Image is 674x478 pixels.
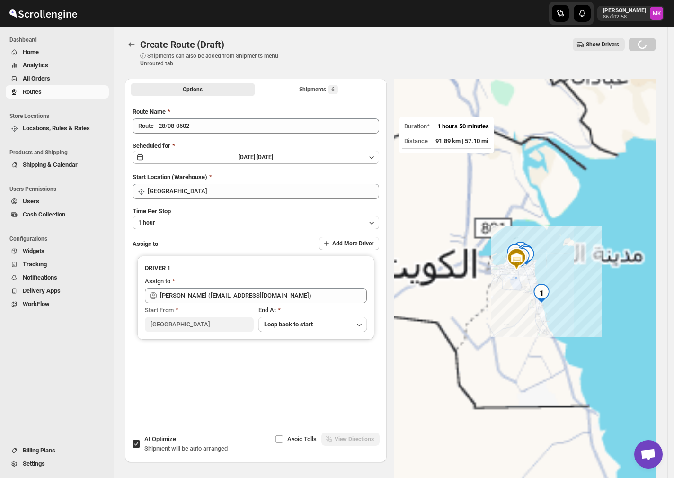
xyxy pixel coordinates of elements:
[6,298,109,311] button: WorkFlow
[331,86,335,93] span: 6
[404,137,428,144] span: Distance
[133,108,166,115] span: Route Name
[145,277,170,286] div: Assign to
[258,317,367,332] button: Loop back to start
[6,59,109,72] button: Analytics
[140,52,289,67] p: ⓘ Shipments can also be added from Shipments menu Unrouted tab
[23,161,78,168] span: Shipping & Calendar
[133,142,170,149] span: Scheduled for
[145,263,367,273] h3: DRIVER 1
[8,1,79,25] img: ScrollEngine
[6,457,109,470] button: Settings
[435,137,488,144] span: 91.89 km | 57.10 mi
[505,244,524,263] div: 6
[144,445,228,452] span: Shipment will be auto arranged
[23,247,44,254] span: Widgets
[299,85,338,94] div: Shipments
[6,85,109,99] button: Routes
[23,62,48,69] span: Analytics
[23,125,90,132] span: Locations, Rules & Rates
[6,444,109,457] button: Billing Plans
[9,36,109,44] span: Dashboard
[512,248,531,267] div: 2
[6,208,109,221] button: Cash Collection
[144,435,176,442] span: AI Optimize
[23,274,57,281] span: Notifications
[653,10,661,17] text: MK
[586,41,619,48] span: Show Drivers
[9,185,109,193] span: Users Permissions
[131,83,255,96] button: All Route Options
[23,211,65,218] span: Cash Collection
[133,118,379,134] input: Eg: Bengaluru Route
[160,288,367,303] input: Search assignee
[264,321,313,328] span: Loop back to start
[23,261,47,268] span: Tracking
[257,83,381,96] button: Selected Shipments
[6,195,109,208] button: Users
[332,240,373,247] span: Add More Driver
[133,216,379,229] button: 1 hour
[23,88,42,95] span: Routes
[133,173,207,180] span: Start Location (Warehouse)
[23,48,39,55] span: Home
[437,123,489,130] span: 1 hours 50 minutes
[239,154,257,161] span: [DATE] |
[9,112,109,120] span: Store Locations
[133,240,158,247] span: Assign to
[23,447,55,454] span: Billing Plans
[597,6,664,21] button: User menu
[138,219,155,226] span: 1 hour
[511,242,530,261] div: 5
[517,246,536,265] div: 3
[6,258,109,271] button: Tracking
[140,39,224,50] span: Create Route (Draft)
[23,460,45,467] span: Settings
[258,306,367,315] div: End At
[6,284,109,298] button: Delivery Apps
[148,184,379,199] input: Search location
[6,244,109,258] button: Widgets
[257,154,273,161] span: [DATE]
[573,38,625,51] button: Show Drivers
[125,99,387,413] div: All Route Options
[9,149,109,156] span: Products and Shipping
[23,75,50,82] span: All Orders
[133,151,379,164] button: [DATE]|[DATE]
[6,122,109,135] button: Locations, Rules & Rates
[6,45,109,59] button: Home
[287,435,317,442] span: Avoid Tolls
[319,237,379,250] button: Add More Driver
[6,158,109,171] button: Shipping & Calendar
[603,7,646,14] p: [PERSON_NAME]
[9,235,109,243] span: Configurations
[603,14,646,20] p: 867f02-58
[6,271,109,284] button: Notifications
[634,440,663,469] a: دردشة مفتوحة
[125,38,138,51] button: Routes
[145,307,174,314] span: Start From
[6,72,109,85] button: All Orders
[404,123,430,130] span: Duration*
[23,300,50,307] span: WorkFlow
[532,284,551,303] div: 1
[650,7,663,20] span: Mostafa Khalifa
[23,287,61,294] span: Delivery Apps
[516,244,535,263] div: 4
[183,86,203,93] span: Options
[23,198,39,205] span: Users
[133,207,171,215] span: Time Per Stop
